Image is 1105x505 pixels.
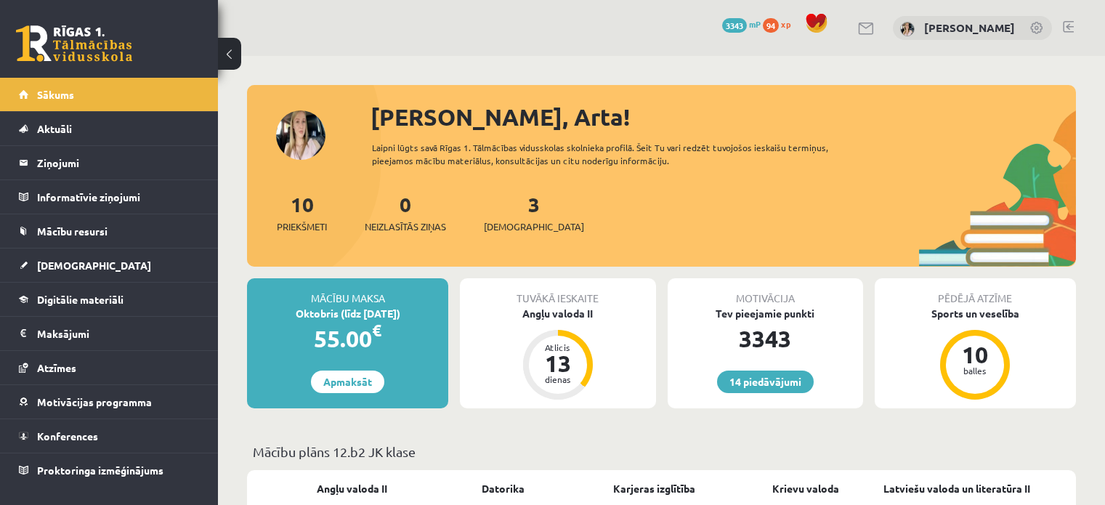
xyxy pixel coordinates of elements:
a: [PERSON_NAME] [924,20,1015,35]
a: Latviešu valoda un literatūra II [883,481,1030,496]
a: 3[DEMOGRAPHIC_DATA] [484,191,584,234]
span: Neizlasītās ziņas [365,219,446,234]
div: dienas [536,375,580,384]
div: Angļu valoda II [460,306,655,321]
a: Datorika [482,481,525,496]
a: Ziņojumi [19,146,200,179]
a: 14 piedāvājumi [717,371,814,393]
a: 94 xp [763,18,798,30]
div: Mācību maksa [247,278,448,306]
span: Konferences [37,429,98,443]
a: Aktuāli [19,112,200,145]
legend: Informatīvie ziņojumi [37,180,200,214]
span: mP [749,18,761,30]
div: 3343 [668,321,863,356]
a: 10Priekšmeti [277,191,327,234]
a: Maksājumi [19,317,200,350]
div: Pēdējā atzīme [875,278,1076,306]
div: 55.00 [247,321,448,356]
span: € [372,320,381,341]
p: Mācību plāns 12.b2 JK klase [253,442,1070,461]
div: 10 [953,343,997,366]
a: Proktoringa izmēģinājums [19,453,200,487]
span: Proktoringa izmēģinājums [37,464,163,477]
a: Digitālie materiāli [19,283,200,316]
div: Laipni lūgts savā Rīgas 1. Tālmācības vidusskolas skolnieka profilā. Šeit Tu vari redzēt tuvojošo... [372,141,870,167]
a: 0Neizlasītās ziņas [365,191,446,234]
div: Atlicis [536,343,580,352]
a: Karjeras izglītība [613,481,695,496]
a: Atzīmes [19,351,200,384]
span: xp [781,18,790,30]
a: Apmaksāt [311,371,384,393]
div: Sports un veselība [875,306,1076,321]
a: Mācību resursi [19,214,200,248]
div: Tev pieejamie punkti [668,306,863,321]
span: Digitālie materiāli [37,293,124,306]
a: Rīgas 1. Tālmācības vidusskola [16,25,132,62]
span: Motivācijas programma [37,395,152,408]
legend: Maksājumi [37,317,200,350]
legend: Ziņojumi [37,146,200,179]
span: Sākums [37,88,74,101]
a: Sports un veselība 10 balles [875,306,1076,402]
span: Mācību resursi [37,225,108,238]
a: 3343 mP [722,18,761,30]
a: Sākums [19,78,200,111]
span: Priekšmeti [277,219,327,234]
div: [PERSON_NAME], Arta! [371,100,1076,134]
span: 3343 [722,18,747,33]
span: Atzīmes [37,361,76,374]
a: [DEMOGRAPHIC_DATA] [19,249,200,282]
span: 94 [763,18,779,33]
div: 13 [536,352,580,375]
div: Motivācija [668,278,863,306]
div: Tuvākā ieskaite [460,278,655,306]
div: balles [953,366,997,375]
span: [DEMOGRAPHIC_DATA] [484,219,584,234]
a: Konferences [19,419,200,453]
a: Motivācijas programma [19,385,200,419]
a: Informatīvie ziņojumi [19,180,200,214]
a: Angļu valoda II [317,481,387,496]
a: Angļu valoda II Atlicis 13 dienas [460,306,655,402]
span: [DEMOGRAPHIC_DATA] [37,259,151,272]
a: Krievu valoda [772,481,839,496]
span: Aktuāli [37,122,72,135]
div: Oktobris (līdz [DATE]) [247,306,448,321]
img: Arta Kalniņa [900,22,915,36]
